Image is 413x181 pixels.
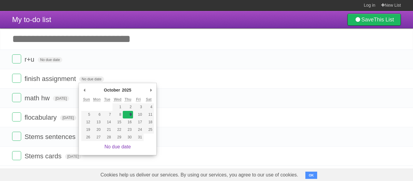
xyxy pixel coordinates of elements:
[65,154,81,159] span: [DATE]
[133,134,143,141] button: 31
[60,115,76,121] span: [DATE]
[347,14,401,26] a: SaveThis List
[112,126,123,134] button: 22
[93,97,101,102] abbr: Monday
[81,86,87,95] button: Previous Month
[24,114,58,121] span: flocabulary
[81,118,92,126] button: 12
[123,134,133,141] button: 30
[24,75,77,82] span: finish assignment
[123,111,133,118] button: 9
[12,112,21,121] label: Done
[83,97,90,102] abbr: Sunday
[125,97,131,102] abbr: Thursday
[53,96,69,101] span: [DATE]
[92,134,102,141] button: 27
[123,103,133,111] button: 2
[102,111,112,118] button: 7
[374,17,394,23] b: This List
[102,118,112,126] button: 14
[114,97,121,102] abbr: Wednesday
[12,132,21,141] label: Done
[121,86,132,95] div: 2025
[144,118,154,126] button: 18
[24,152,63,160] span: Stems cards
[104,97,110,102] abbr: Tuesday
[24,133,77,141] span: Stems sentences
[104,144,131,149] a: No due date
[12,93,21,102] label: Done
[92,118,102,126] button: 13
[123,126,133,134] button: 23
[144,103,154,111] button: 4
[112,103,123,111] button: 1
[81,111,92,118] button: 5
[146,97,152,102] abbr: Saturday
[12,151,21,160] label: Done
[123,118,133,126] button: 16
[133,103,143,111] button: 3
[102,126,112,134] button: 21
[136,97,141,102] abbr: Friday
[133,126,143,134] button: 24
[148,86,154,95] button: Next Month
[24,94,51,102] span: math hw
[92,126,102,134] button: 20
[12,74,21,83] label: Done
[81,126,92,134] button: 19
[94,169,304,181] span: Cookies help us deliver our services. By using our services, you agree to our use of cookies.
[103,86,121,95] div: October
[133,111,143,118] button: 10
[305,172,317,179] button: OK
[144,111,154,118] button: 11
[133,118,143,126] button: 17
[12,54,21,63] label: Done
[79,76,104,82] span: No due date
[38,57,62,63] span: No due date
[12,15,51,24] span: My to-do list
[112,118,123,126] button: 15
[92,111,102,118] button: 6
[112,111,123,118] button: 8
[24,56,36,63] span: r+u
[144,126,154,134] button: 25
[81,134,92,141] button: 26
[112,134,123,141] button: 29
[102,134,112,141] button: 28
